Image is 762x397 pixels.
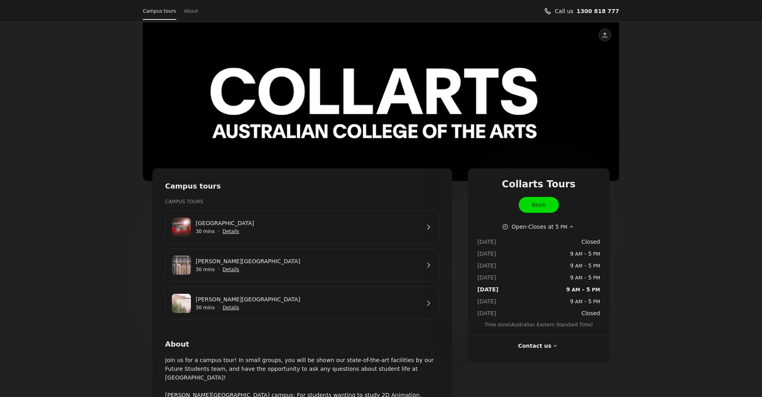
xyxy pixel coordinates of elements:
h2: About [165,339,439,349]
span: 5 [588,262,592,269]
button: Show working hours [502,222,575,231]
span: 5 [588,251,592,257]
span: 9 [570,298,573,304]
span: AM [570,287,580,293]
span: - [570,249,600,258]
span: 5 [555,224,559,230]
span: - [570,273,600,282]
a: [PERSON_NAME][GEOGRAPHIC_DATA] [196,257,420,266]
a: Call us 1300 818 777 [577,7,619,15]
div: View photo [143,22,619,181]
dt: [DATE] [477,297,498,306]
button: Share this page [598,29,611,41]
span: 5 [588,274,592,281]
span: Call us [555,7,573,15]
span: Book [532,200,546,209]
dt: [DATE] [477,309,498,318]
span: 9 [570,274,573,281]
dt: [DATE] [477,285,498,294]
span: Closed [581,237,600,246]
span: PM [559,224,567,230]
span: 5 [588,298,592,304]
dt: [DATE] [477,273,498,282]
span: AM [573,251,582,257]
span: 9 [566,286,570,293]
h3: Campus Tours [165,198,439,206]
span: AM [573,275,582,281]
a: [GEOGRAPHIC_DATA] [196,219,420,227]
span: - [570,261,600,270]
a: Campus tours [143,6,176,17]
span: Collarts Tours [502,178,576,191]
a: Book [519,197,559,213]
span: 9 [570,262,573,269]
span: PM [592,251,600,257]
span: Open · Closes at [512,222,568,231]
span: PM [590,287,600,293]
span: PM [592,299,600,304]
span: AM [573,263,582,269]
button: Show details for Wellington St Campus [223,227,239,235]
a: [PERSON_NAME][GEOGRAPHIC_DATA] [196,295,420,304]
dt: [DATE] [477,237,498,246]
a: About [184,6,198,17]
span: 5 [586,286,590,293]
button: Show details for Cromwell St Campus [223,266,239,274]
span: Time zone ( Australian Eastern Standard Time ) [477,321,600,329]
dt: [DATE] [477,261,498,270]
button: Contact us [518,341,559,350]
span: PM [592,275,600,281]
span: - [570,297,600,306]
span: - [566,285,600,294]
span: 9 [570,251,573,257]
dt: [DATE] [477,249,498,258]
button: Show details for George St Campus [223,304,239,312]
span: AM [573,299,582,304]
h2: Campus tours [165,181,439,191]
span: PM [592,263,600,269]
span: Closed [581,309,600,318]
